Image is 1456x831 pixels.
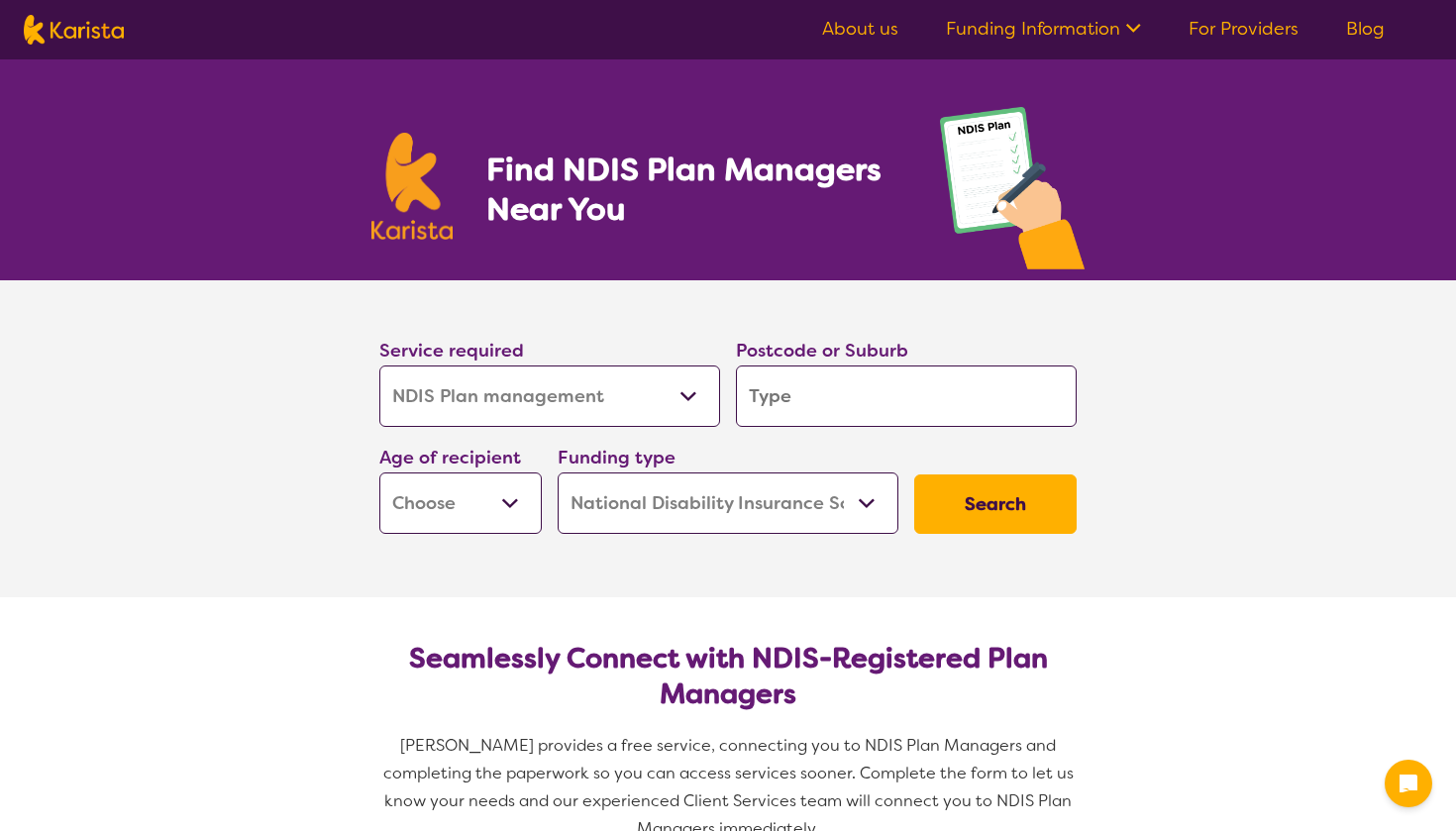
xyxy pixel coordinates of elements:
[379,339,524,363] label: Service required
[946,17,1141,41] a: Funding Information
[395,641,1061,712] h2: Seamlessly Connect with NDIS-Registered Plan Managers
[486,150,900,229] h1: Find NDIS Plan Managers Near You
[822,17,898,41] a: About us
[379,446,521,469] label: Age of recipient
[24,15,124,45] img: Karista logo
[736,365,1077,427] input: Type
[940,107,1085,280] img: plan-management
[558,446,676,469] label: Funding type
[371,133,453,240] img: Karista logo
[914,474,1077,534] button: Search
[736,339,908,363] label: Postcode or Suburb
[1189,17,1299,41] a: For Providers
[1346,17,1385,41] a: Blog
